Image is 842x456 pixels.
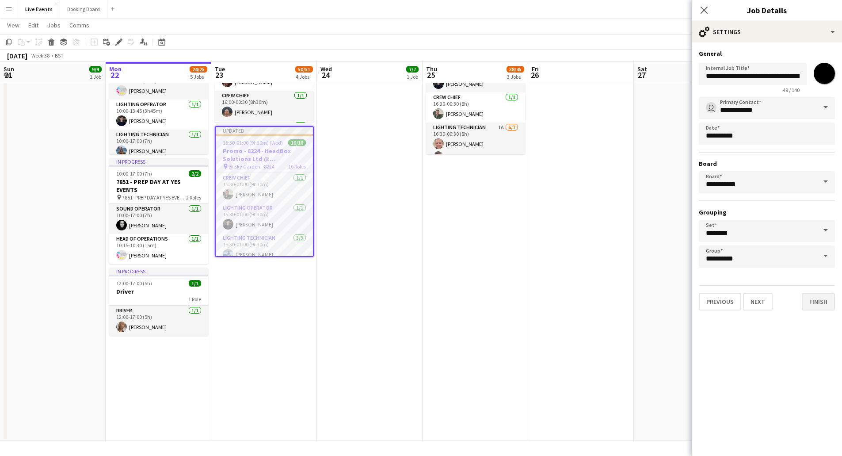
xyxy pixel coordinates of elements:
span: 1 Role [188,296,201,303]
span: Comms [69,21,89,29]
span: 7/7 [406,66,419,73]
button: Finish [802,293,835,310]
span: 10:00-17:00 (7h) [116,170,152,177]
div: In progress [109,268,208,275]
span: 22 [108,70,122,80]
h3: Promo - 8224 - HeadBox Solutions Ltd @ [GEOGRAPHIC_DATA] [216,147,313,163]
app-card-role: Driver1/112:00-17:00 (5h)[PERSON_NAME] [109,306,208,336]
span: @ Sky Garden - 8224 [229,163,274,170]
app-card-role: Crew Chief1/116:30-00:30 (8h)[PERSON_NAME] [426,92,525,123]
div: In progress [109,158,208,165]
h3: Grouping [699,208,835,216]
span: 25 [425,70,437,80]
a: View [4,19,23,31]
app-card-role: Head of Operations1/109:45-10:00 (15m)[PERSON_NAME] [109,69,208,100]
span: Fri [532,65,539,73]
span: Mon [109,65,122,73]
div: Updated [216,127,313,134]
app-card-role: Crew Chief1/115:30-01:00 (9h30m)[PERSON_NAME] [216,173,313,203]
div: 1 Job [407,73,418,80]
button: Booking Board [60,0,107,18]
span: 2/2 [189,170,201,177]
span: 38/45 [507,66,524,73]
div: 5 Jobs [190,73,207,80]
app-job-card: 15:00-00:30 (9h30m) (Fri)19/207884 - US Bank @ [GEOGRAPHIC_DATA] @ [GEOGRAPHIC_DATA] - 788411 Rol... [426,23,525,154]
div: 4 Jobs [296,73,312,80]
span: 10 Roles [288,163,306,170]
span: 26 [530,70,539,80]
app-card-role: Head of Operations1/110:15-10:30 (15m)[PERSON_NAME] [109,234,208,264]
div: BST [55,52,64,59]
button: Live Events [18,0,60,18]
app-card-role: Crew Chief1/116:00-00:30 (8h30m)[PERSON_NAME] [215,91,314,121]
span: 24 [319,70,332,80]
h3: Job Details [692,4,842,16]
button: Previous [699,293,741,310]
app-card-role: Lighting Technician1/110:00-17:00 (7h)[PERSON_NAME] [109,130,208,160]
span: 7851- PREP DAY AT YES EVENTS [122,194,186,201]
app-card-role: Lighting Technician1A6/716:30-00:30 (8h)[PERSON_NAME][PERSON_NAME] [426,123,525,230]
span: Week 38 [29,52,51,59]
span: 12:00-17:00 (5h) [116,280,152,287]
div: [DATE] [7,51,27,60]
span: Edit [28,21,38,29]
span: 49 / 140 [776,87,807,93]
a: Edit [25,19,42,31]
app-card-role: Sound Operator1/110:00-17:00 (7h)[PERSON_NAME] [109,204,208,234]
div: Settings [692,21,842,42]
span: 1/1 [189,280,201,287]
app-card-role: Lighting Operator1/115:30-01:00 (9h30m)[PERSON_NAME] [216,203,313,233]
app-job-card: In progress10:00-17:00 (7h)2/27851 - PREP DAY AT YES EVENTS 7851- PREP DAY AT YES EVENTS2 RolesSo... [109,158,208,264]
h3: General [699,50,835,57]
span: Tue [215,65,225,73]
a: Comms [66,19,93,31]
div: 1 Job [90,73,101,80]
span: 9/9 [89,66,102,73]
div: 3 Jobs [507,73,524,80]
span: 15:30-01:00 (9h30m) (Wed) [223,139,283,146]
app-card-role: Lighting Technician4/4 [215,121,314,189]
app-job-card: In progress09:45-17:00 (7h15m)5/68224 - PREP DAY AT YES EVENTS6 RolesHead of Operations1/109:45-1... [109,23,208,154]
span: Sat [637,65,647,73]
span: Thu [426,65,437,73]
h3: Board [699,160,835,168]
span: Sun [4,65,14,73]
span: 23 [213,70,225,80]
span: 50/51 [295,66,313,73]
app-card-role: Lighting Technician3/315:30-01:00 (9h30m)[PERSON_NAME] [216,233,313,289]
h3: Driver [109,287,208,295]
app-job-card: In progress12:00-17:00 (5h)1/1Driver1 RoleDriver1/112:00-17:00 (5h)[PERSON_NAME] [109,268,208,336]
span: 16/16 [288,139,306,146]
h3: 7851 - PREP DAY AT YES EVENTS [109,178,208,194]
span: 21 [2,70,14,80]
button: Next [743,293,773,310]
a: Jobs [44,19,64,31]
span: Wed [320,65,332,73]
app-card-role: Lighting Operator1/110:00-13:45 (3h45m)[PERSON_NAME] [109,100,208,130]
span: 2 Roles [186,194,201,201]
span: 24/25 [190,66,207,73]
span: View [7,21,19,29]
span: 27 [636,70,647,80]
app-job-card: Updated15:30-01:00 (9h30m) (Wed)16/16Promo - 8224 - HeadBox Solutions Ltd @ [GEOGRAPHIC_DATA] @ S... [215,126,314,257]
span: Jobs [47,21,61,29]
